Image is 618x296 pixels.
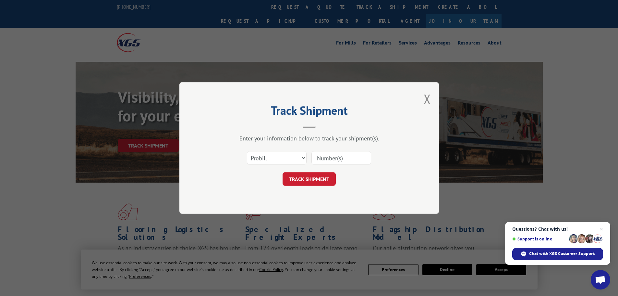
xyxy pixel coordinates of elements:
[512,226,603,232] span: Questions? Chat with us!
[512,248,603,260] div: Chat with XGS Customer Support
[591,270,610,290] div: Open chat
[212,106,406,118] h2: Track Shipment
[212,135,406,142] div: Enter your information below to track your shipment(s).
[283,172,336,186] button: TRACK SHIPMENT
[512,237,567,241] span: Support is online
[529,251,595,257] span: Chat with XGS Customer Support
[598,225,605,233] span: Close chat
[311,151,371,165] input: Number(s)
[424,90,431,108] button: Close modal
